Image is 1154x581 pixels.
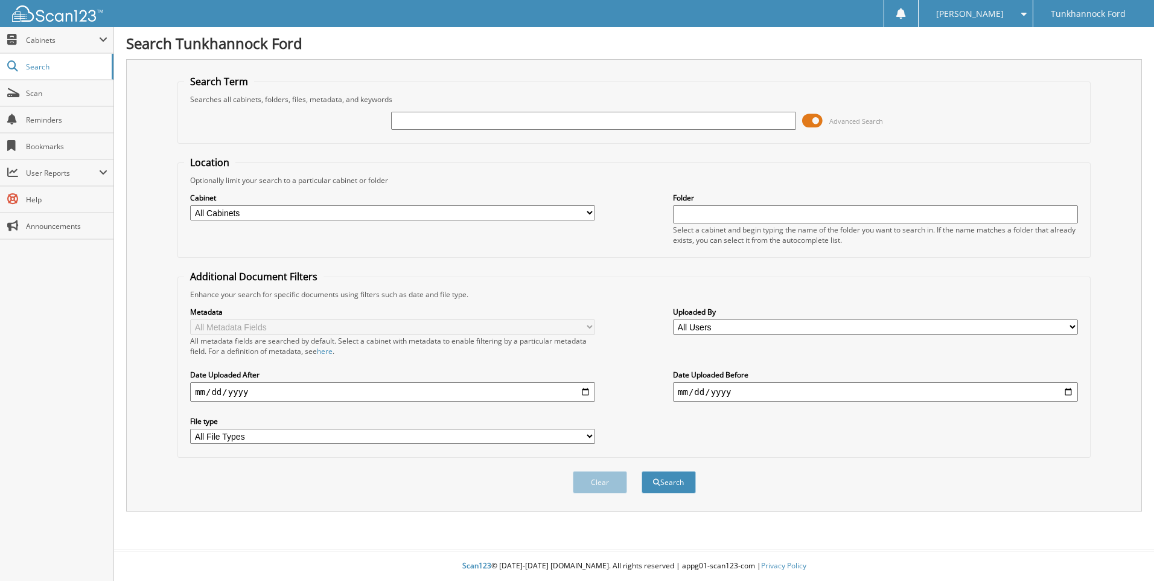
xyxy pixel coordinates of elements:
iframe: Chat Widget [1094,523,1154,581]
input: end [673,382,1078,402]
label: Cabinet [190,193,595,203]
div: Select a cabinet and begin typing the name of the folder you want to search in. If the name match... [673,225,1078,245]
span: Announcements [26,221,107,231]
a: here [317,346,333,356]
label: Folder [673,193,1078,203]
span: Cabinets [26,35,99,45]
span: User Reports [26,168,99,178]
span: Search [26,62,106,72]
span: Bookmarks [26,141,107,152]
div: All metadata fields are searched by default. Select a cabinet with metadata to enable filtering b... [190,336,595,356]
label: Metadata [190,307,595,317]
legend: Location [184,156,235,169]
h1: Search Tunkhannock Ford [126,33,1142,53]
span: Scan [26,88,107,98]
label: Uploaded By [673,307,1078,317]
span: Reminders [26,115,107,125]
button: Clear [573,471,627,493]
label: File type [190,416,595,426]
div: Searches all cabinets, folders, files, metadata, and keywords [184,94,1084,104]
span: Advanced Search [829,117,883,126]
label: Date Uploaded Before [673,370,1078,380]
div: Optionally limit your search to a particular cabinet or folder [184,175,1084,185]
legend: Additional Document Filters [184,270,324,283]
div: Enhance your search for specific documents using filters such as date and file type. [184,289,1084,300]
button: Search [642,471,696,493]
a: Privacy Policy [761,560,806,571]
label: Date Uploaded After [190,370,595,380]
span: Tunkhannock Ford [1051,10,1126,18]
div: © [DATE]-[DATE] [DOMAIN_NAME]. All rights reserved | appg01-scan123-com | [114,551,1154,581]
span: Help [26,194,107,205]
img: scan123-logo-white.svg [12,5,103,22]
span: [PERSON_NAME] [936,10,1004,18]
legend: Search Term [184,75,254,88]
input: start [190,382,595,402]
span: Scan123 [462,560,491,571]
